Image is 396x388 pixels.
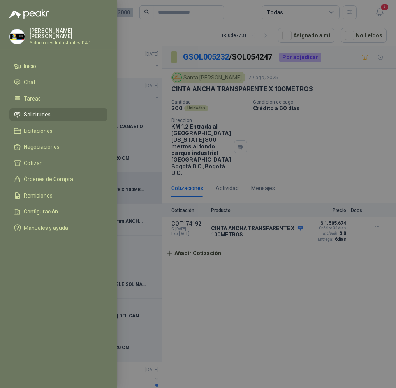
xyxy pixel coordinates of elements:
[24,176,74,182] span: Órdenes de Compra
[24,225,69,231] span: Manuales y ayuda
[24,144,60,150] span: Negociaciones
[24,63,37,69] span: Inicio
[10,29,25,44] img: Company Logo
[30,41,107,45] p: Soluciones Industriales D&D
[9,141,107,154] a: Negociaciones
[9,92,107,105] a: Tareas
[24,208,58,215] span: Configuración
[30,28,107,39] p: [PERSON_NAME] [PERSON_NAME]
[9,189,107,202] a: Remisiones
[9,108,107,122] a: Solicitudes
[24,192,53,199] span: Remisiones
[24,111,51,118] span: Solicitudes
[9,173,107,186] a: Órdenes de Compra
[9,221,107,235] a: Manuales y ayuda
[9,205,107,219] a: Configuración
[24,160,42,166] span: Cotizar
[9,9,49,19] img: Logo peakr
[9,157,107,170] a: Cotizar
[9,124,107,138] a: Licitaciones
[9,76,107,89] a: Chat
[24,79,36,85] span: Chat
[9,60,107,73] a: Inicio
[24,128,53,134] span: Licitaciones
[24,95,41,102] span: Tareas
